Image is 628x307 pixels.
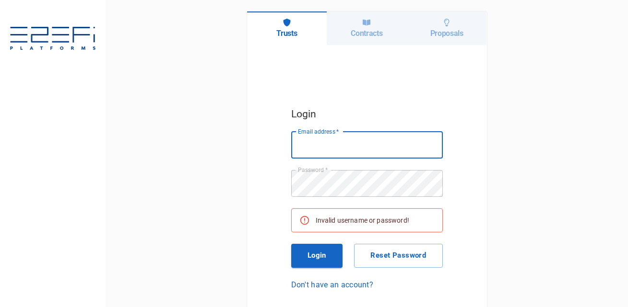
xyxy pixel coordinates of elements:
label: Password [298,166,328,174]
img: svg%3e [10,27,96,52]
h5: Login [291,106,443,122]
button: Reset Password [354,244,442,268]
h6: Trusts [276,29,297,38]
div: Invalid username or password! [316,212,409,229]
a: Don't have an account? [291,279,443,290]
button: Login [291,244,343,268]
h6: Proposals [430,29,463,38]
label: Email address [298,127,339,136]
h6: Contracts [351,29,382,38]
